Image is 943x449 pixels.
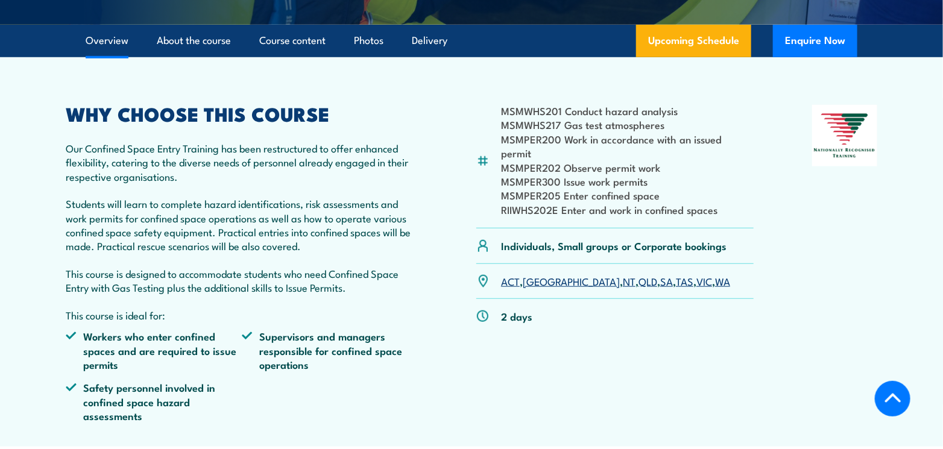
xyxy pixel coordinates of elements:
a: ACT [501,274,520,288]
li: MSMWHS201 Conduct hazard analysis [501,104,754,118]
button: Enquire Now [773,25,857,57]
p: Students will learn to complete hazard identifications, risk assessments and work permits for con... [66,196,418,253]
a: NT [623,274,635,288]
a: [GEOGRAPHIC_DATA] [523,274,620,288]
p: Individuals, Small groups or Corporate bookings [501,239,727,253]
li: MSMWHS217 Gas test atmospheres [501,118,754,131]
a: Photos [354,25,383,57]
a: WA [715,274,730,288]
a: Course content [259,25,326,57]
li: MSMPER300 Issue work permits [501,174,754,188]
p: Our Confined Space Entry Training has been restructured to offer enhanced flexibility, catering t... [66,141,418,183]
a: TAS [676,274,693,288]
li: MSMPER205 Enter confined space [501,188,754,202]
p: This course is designed to accommodate students who need Confined Space Entry with Gas Testing pl... [66,266,418,295]
p: , , , , , , , [501,274,730,288]
a: About the course [157,25,231,57]
a: VIC [696,274,712,288]
p: This course is ideal for: [66,308,418,322]
img: Nationally Recognised Training logo. [812,105,877,166]
li: RIIWHS202E Enter and work in confined spaces [501,203,754,216]
li: MSMPER202 Observe permit work [501,160,754,174]
a: Overview [86,25,128,57]
a: Delivery [412,25,447,57]
a: QLD [639,274,657,288]
p: 2 days [501,309,532,323]
li: Safety personnel involved in confined space hazard assessments [66,380,242,422]
li: Supervisors and managers responsible for confined space operations [242,329,418,371]
a: SA [660,274,673,288]
h2: WHY CHOOSE THIS COURSE [66,105,418,122]
li: MSMPER200 Work in accordance with an issued permit [501,132,754,160]
a: Upcoming Schedule [636,25,751,57]
li: Workers who enter confined spaces and are required to issue permits [66,329,242,371]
